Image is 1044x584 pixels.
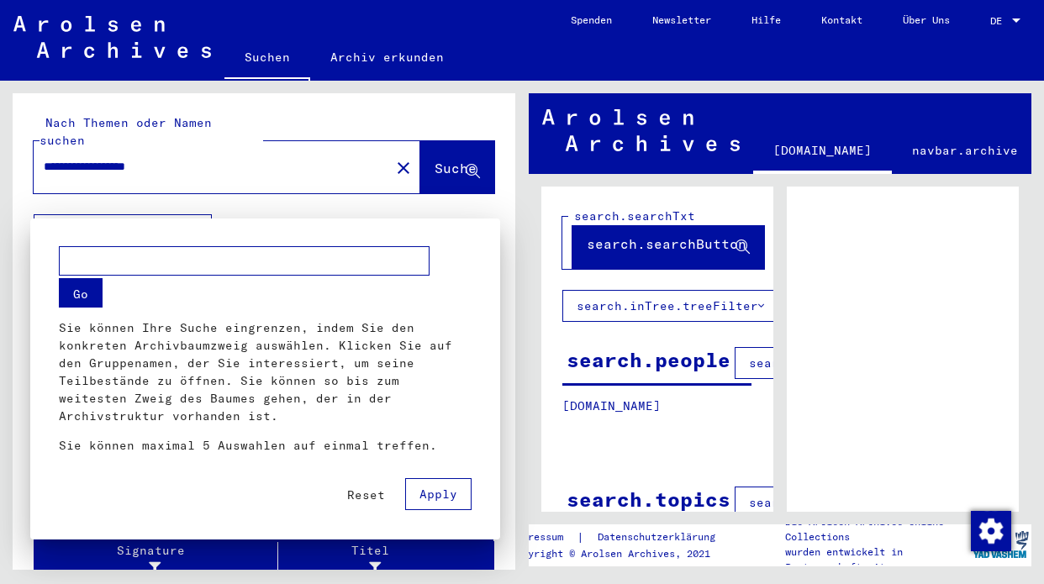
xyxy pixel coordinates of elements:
[971,511,1011,551] img: Zustimmung ändern
[59,437,472,455] p: Sie können maximal 5 Auswahlen auf einmal treffen.
[59,278,103,308] button: Go
[405,478,472,510] button: Apply
[59,319,472,425] p: Sie können Ihre Suche eingrenzen, indem Sie den konkreten Archivbaumzweig auswählen. Klicken Sie ...
[334,480,398,510] button: Reset
[419,487,457,502] span: Apply
[970,510,1010,550] div: Zustimmung ändern
[347,487,385,502] span: Reset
